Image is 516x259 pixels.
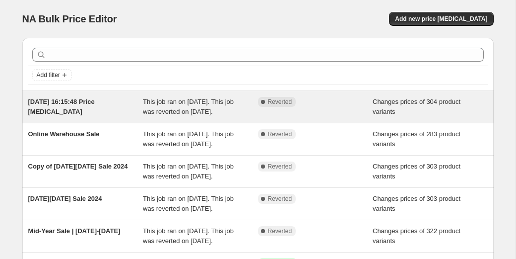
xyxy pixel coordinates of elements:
span: Reverted [268,130,292,138]
span: Online Warehouse Sale [28,130,100,138]
button: Add new price [MEDICAL_DATA] [389,12,493,26]
span: Add new price [MEDICAL_DATA] [395,15,487,23]
span: Copy of [DATE][DATE] Sale 2024 [28,163,128,170]
span: Changes prices of 283 product variants [373,130,460,148]
span: Reverted [268,98,292,106]
span: Changes prices of 303 product variants [373,163,460,180]
span: NA Bulk Price Editor [22,13,117,24]
span: This job ran on [DATE]. This job was reverted on [DATE]. [143,227,234,245]
span: Reverted [268,163,292,171]
span: Mid-Year Sale | [DATE]-[DATE] [28,227,121,235]
span: Changes prices of 303 product variants [373,195,460,212]
span: This job ran on [DATE]. This job was reverted on [DATE]. [143,195,234,212]
span: Changes prices of 304 product variants [373,98,460,115]
span: Reverted [268,195,292,203]
span: [DATE] 16:15:48 Price [MEDICAL_DATA] [28,98,95,115]
span: Reverted [268,227,292,235]
span: Add filter [37,71,60,79]
span: This job ran on [DATE]. This job was reverted on [DATE]. [143,130,234,148]
span: This job ran on [DATE]. This job was reverted on [DATE]. [143,98,234,115]
span: [DATE][DATE] Sale 2024 [28,195,102,202]
button: Add filter [32,69,72,81]
span: This job ran on [DATE]. This job was reverted on [DATE]. [143,163,234,180]
span: Changes prices of 322 product variants [373,227,460,245]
